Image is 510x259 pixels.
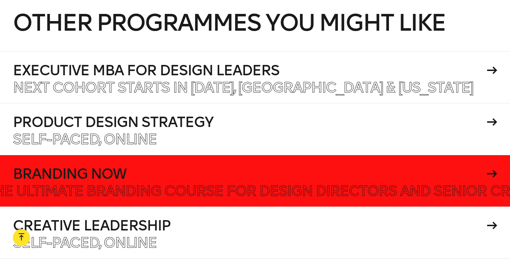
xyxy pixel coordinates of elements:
span: Other programmes you might like [13,9,446,37]
h4: Creative Leadership [13,218,485,233]
span: Self-paced, Online [13,131,157,148]
h4: Branding Now [13,167,485,181]
h4: Product Design Strategy [13,115,485,129]
h4: Executive MBA for Design Leaders [13,63,485,77]
span: Next Cohort Starts in [DATE], [GEOGRAPHIC_DATA] & [US_STATE] [13,79,473,96]
span: Self-paced, Online [13,234,157,251]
